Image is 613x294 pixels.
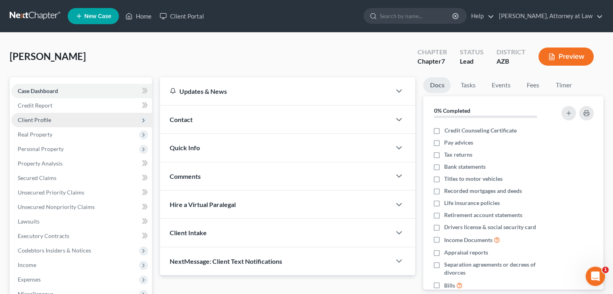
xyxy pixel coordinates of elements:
[549,77,578,93] a: Timer
[18,247,91,254] span: Codebtors Insiders & Notices
[18,261,36,268] span: Income
[18,116,51,123] span: Client Profile
[170,116,193,123] span: Contact
[170,257,282,265] span: NextMessage: Client Text Notifications
[444,187,522,195] span: Recorded mortgages and deeds
[18,102,52,109] span: Credit Report
[11,229,152,243] a: Executory Contracts
[18,189,84,196] span: Unsecured Priority Claims
[460,57,484,66] div: Lead
[441,57,445,65] span: 7
[11,156,152,171] a: Property Analysis
[121,9,156,23] a: Home
[380,8,453,23] input: Search by name...
[18,232,69,239] span: Executory Contracts
[444,126,516,135] span: Credit Counseling Certificate
[444,199,500,207] span: Life insurance policies
[11,200,152,214] a: Unsecured Nonpriority Claims
[170,201,236,208] span: Hire a Virtual Paralegal
[497,57,526,66] div: AZB
[602,267,609,273] span: 1
[444,223,536,231] span: Drivers license & social security card
[444,163,486,171] span: Bank statements
[444,139,473,147] span: Pay advices
[444,211,522,219] span: Retirement account statements
[18,218,39,225] span: Lawsuits
[444,282,455,290] span: Bills
[444,151,472,159] span: Tax returns
[444,236,492,244] span: Income Documents
[170,229,207,236] span: Client Intake
[18,276,41,283] span: Expenses
[11,214,152,229] a: Lawsuits
[10,50,86,62] span: [PERSON_NAME]
[444,175,503,183] span: Titles to motor vehicles
[444,261,551,277] span: Separation agreements or decrees of divorces
[467,9,494,23] a: Help
[84,13,111,19] span: New Case
[170,87,381,95] div: Updates & News
[18,87,58,94] span: Case Dashboard
[538,48,594,66] button: Preview
[170,144,200,151] span: Quick Info
[423,77,451,93] a: Docs
[418,48,447,57] div: Chapter
[444,248,488,257] span: Appraisal reports
[170,172,201,180] span: Comments
[434,107,470,114] strong: 0% Completed
[497,48,526,57] div: District
[460,48,484,57] div: Status
[18,145,64,152] span: Personal Property
[11,171,152,185] a: Secured Claims
[18,174,56,181] span: Secured Claims
[495,9,603,23] a: [PERSON_NAME], Attorney at Law
[586,267,605,286] iframe: Intercom live chat
[11,84,152,98] a: Case Dashboard
[418,57,447,66] div: Chapter
[11,98,152,113] a: Credit Report
[520,77,546,93] a: Fees
[485,77,517,93] a: Events
[18,131,52,138] span: Real Property
[454,77,482,93] a: Tasks
[18,160,62,167] span: Property Analysis
[18,203,95,210] span: Unsecured Nonpriority Claims
[156,9,208,23] a: Client Portal
[11,185,152,200] a: Unsecured Priority Claims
